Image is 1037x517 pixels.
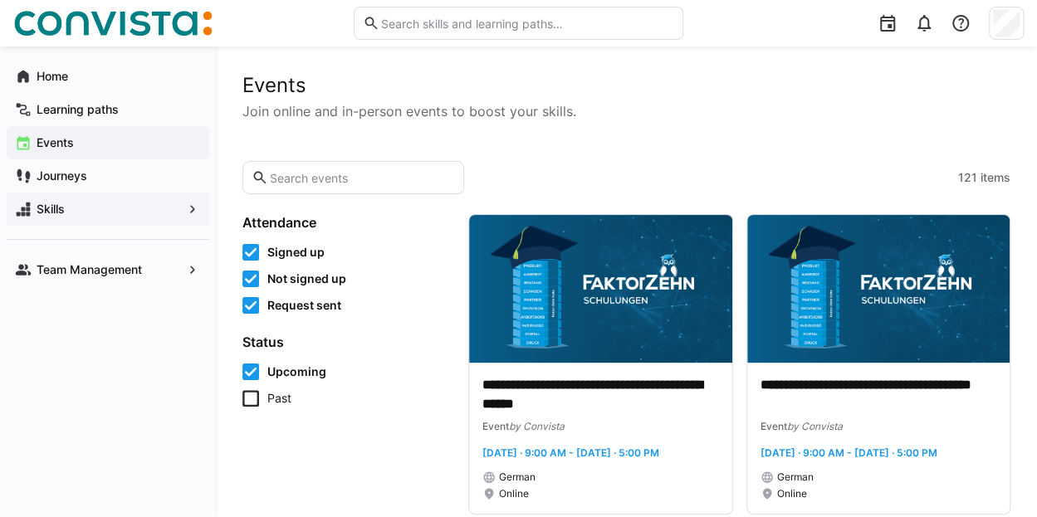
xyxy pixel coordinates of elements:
[499,471,536,484] span: German
[242,334,448,350] h4: Status
[482,420,509,432] span: Event
[787,420,843,432] span: by Convista
[777,471,814,484] span: German
[981,169,1010,186] span: items
[747,215,1010,363] img: image
[499,487,529,500] span: Online
[469,215,732,363] img: image
[267,297,341,314] span: Request sent
[242,214,448,231] h4: Attendance
[761,420,787,432] span: Event
[777,487,807,500] span: Online
[761,446,937,459] span: [DATE] · 9:00 AM - [DATE] · 5:00 PM
[267,363,326,380] span: Upcoming
[482,446,659,459] span: [DATE] · 9:00 AM - [DATE] · 5:00 PM
[509,420,565,432] span: by Convista
[267,390,291,407] span: Past
[268,170,455,185] input: Search events
[958,169,977,186] span: 121
[379,16,673,31] input: Search skills and learning paths…
[267,271,346,287] span: Not signed up
[242,73,1010,98] h2: Events
[267,244,325,261] span: Signed up
[242,101,1010,121] p: Join online and in-person events to boost your skills.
